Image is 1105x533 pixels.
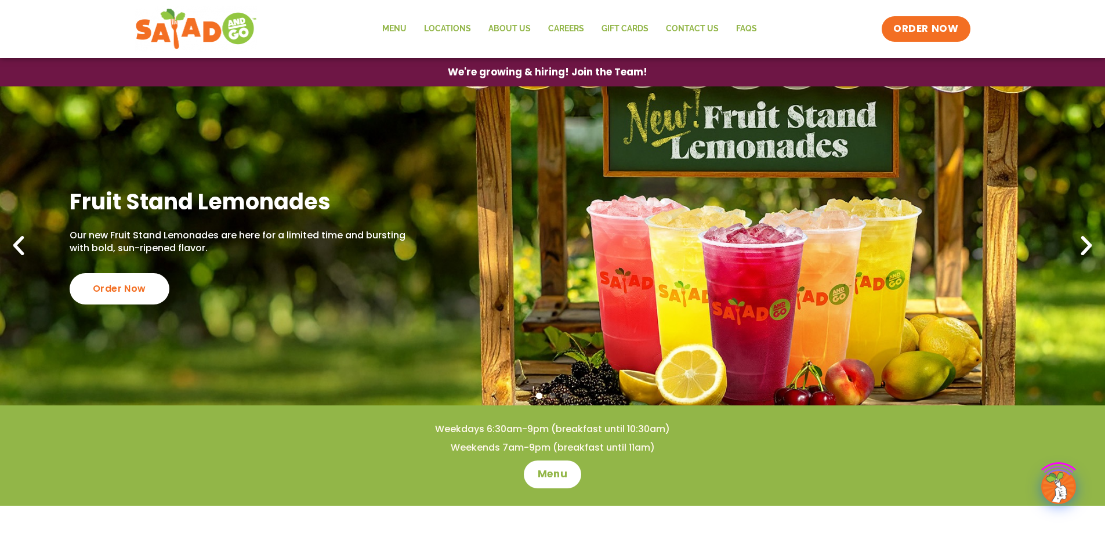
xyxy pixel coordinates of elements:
span: Go to slide 1 [536,393,542,399]
h2: Fruit Stand Lemonades [70,187,411,216]
span: We're growing & hiring! Join the Team! [448,67,647,77]
nav: Menu [374,16,766,42]
a: Locations [415,16,480,42]
a: GIFT CARDS [593,16,657,42]
img: new-SAG-logo-768×292 [135,6,258,52]
a: Contact Us [657,16,727,42]
a: Careers [539,16,593,42]
a: About Us [480,16,539,42]
p: Our new Fruit Stand Lemonades are here for a limited time and bursting with bold, sun-ripened fla... [70,229,411,255]
div: Previous slide [6,233,31,259]
a: ORDER NOW [882,16,970,42]
a: Menu [524,461,581,488]
a: Menu [374,16,415,42]
h4: Weekends 7am-9pm (breakfast until 11am) [23,441,1082,454]
div: Order Now [70,273,169,304]
span: Go to slide 3 [563,393,569,399]
span: Menu [538,467,567,481]
a: We're growing & hiring! Join the Team! [430,59,665,86]
h4: Weekdays 6:30am-9pm (breakfast until 10:30am) [23,423,1082,436]
span: Go to slide 2 [549,393,556,399]
div: Next slide [1074,233,1099,259]
span: ORDER NOW [893,22,958,36]
a: FAQs [727,16,766,42]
